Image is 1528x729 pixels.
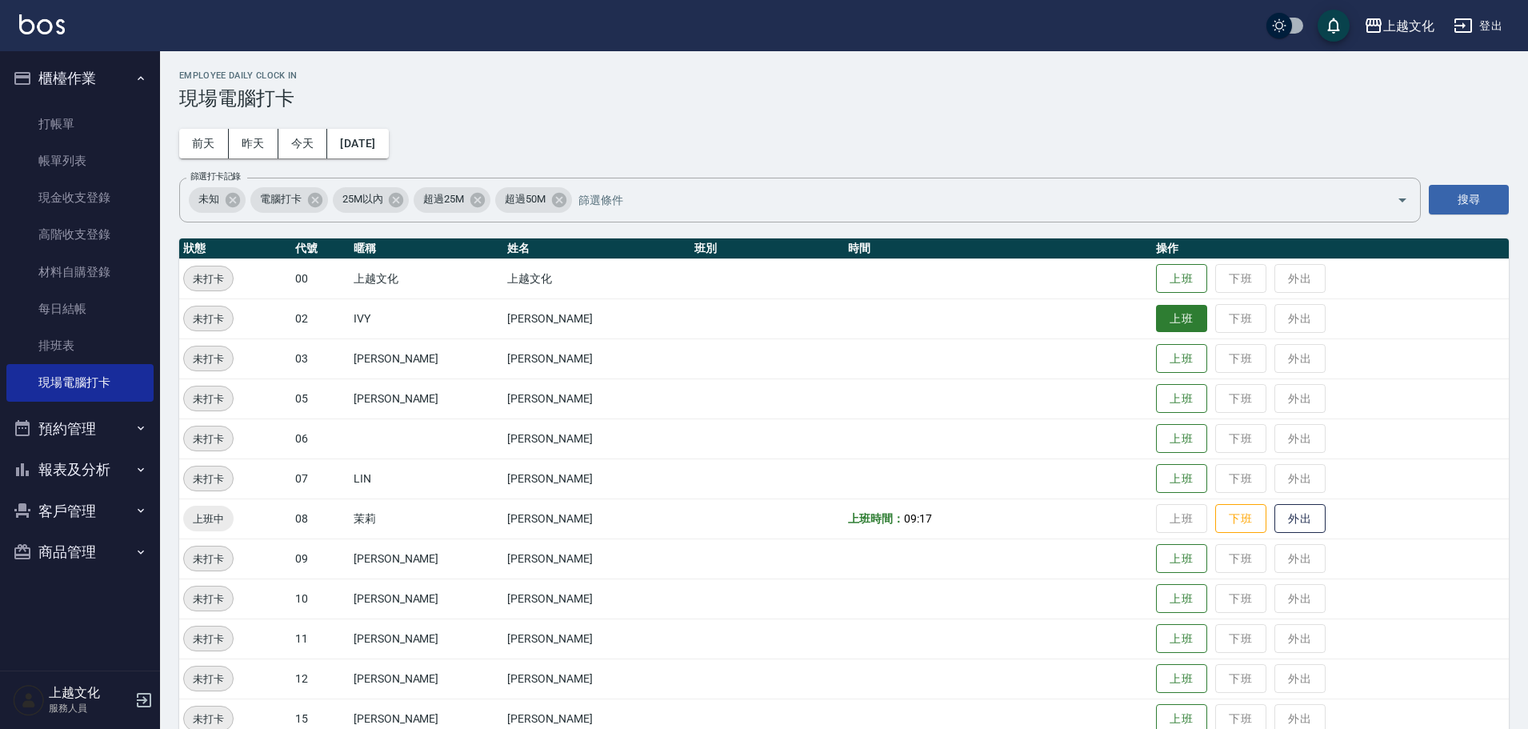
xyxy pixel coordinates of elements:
[1156,264,1207,294] button: 上班
[291,379,350,419] td: 05
[291,298,350,338] td: 02
[1156,344,1207,374] button: 上班
[414,191,474,207] span: 超過25M
[6,327,154,364] a: 排班表
[1447,11,1509,41] button: 登出
[1152,238,1509,259] th: 操作
[495,187,572,213] div: 超過50M
[229,129,278,158] button: 昨天
[291,459,350,499] td: 07
[49,701,130,715] p: 服務人員
[6,491,154,532] button: 客戶管理
[350,579,503,619] td: [PERSON_NAME]
[179,129,229,158] button: 前天
[189,191,229,207] span: 未知
[6,290,154,327] a: 每日結帳
[503,258,690,298] td: 上越文化
[183,511,234,527] span: 上班中
[250,191,311,207] span: 電腦打卡
[291,619,350,659] td: 11
[350,499,503,539] td: 茉莉
[1318,10,1350,42] button: save
[350,379,503,419] td: [PERSON_NAME]
[179,70,1509,81] h2: Employee Daily Clock In
[6,531,154,573] button: 商品管理
[1156,664,1207,694] button: 上班
[333,191,393,207] span: 25M以內
[179,87,1509,110] h3: 現場電腦打卡
[291,579,350,619] td: 10
[350,258,503,298] td: 上越文化
[503,379,690,419] td: [PERSON_NAME]
[184,591,233,607] span: 未打卡
[184,270,233,287] span: 未打卡
[6,254,154,290] a: 材料自購登錄
[184,391,233,407] span: 未打卡
[503,659,690,699] td: [PERSON_NAME]
[495,191,555,207] span: 超過50M
[291,338,350,379] td: 03
[1156,544,1207,574] button: 上班
[184,471,233,487] span: 未打卡
[350,238,503,259] th: 暱稱
[19,14,65,34] img: Logo
[6,449,154,491] button: 報表及分析
[350,298,503,338] td: IVY
[350,619,503,659] td: [PERSON_NAME]
[6,408,154,450] button: 預約管理
[848,512,904,525] b: 上班時間：
[1429,185,1509,214] button: 搜尋
[184,711,233,727] span: 未打卡
[1156,384,1207,414] button: 上班
[503,579,690,619] td: [PERSON_NAME]
[190,170,241,182] label: 篩選打卡記錄
[503,499,690,539] td: [PERSON_NAME]
[184,671,233,687] span: 未打卡
[291,659,350,699] td: 12
[250,187,328,213] div: 電腦打卡
[503,539,690,579] td: [PERSON_NAME]
[414,187,490,213] div: 超過25M
[184,350,233,367] span: 未打卡
[179,238,291,259] th: 狀態
[350,539,503,579] td: [PERSON_NAME]
[6,142,154,179] a: 帳單列表
[1156,424,1207,454] button: 上班
[327,129,388,158] button: [DATE]
[503,619,690,659] td: [PERSON_NAME]
[291,258,350,298] td: 00
[574,186,1369,214] input: 篩選條件
[1156,584,1207,614] button: 上班
[1215,504,1266,534] button: 下班
[1156,305,1207,333] button: 上班
[904,512,932,525] span: 09:17
[503,338,690,379] td: [PERSON_NAME]
[291,539,350,579] td: 09
[278,129,328,158] button: 今天
[6,179,154,216] a: 現金收支登錄
[1383,16,1434,36] div: 上越文化
[189,187,246,213] div: 未知
[184,431,233,447] span: 未打卡
[184,310,233,327] span: 未打卡
[13,684,45,716] img: Person
[350,659,503,699] td: [PERSON_NAME]
[333,187,410,213] div: 25M以內
[1358,10,1441,42] button: 上越文化
[1156,464,1207,494] button: 上班
[184,631,233,647] span: 未打卡
[6,216,154,253] a: 高階收支登錄
[1274,504,1326,534] button: 外出
[6,58,154,99] button: 櫃檯作業
[503,459,690,499] td: [PERSON_NAME]
[844,238,1152,259] th: 時間
[503,419,690,459] td: [PERSON_NAME]
[49,685,130,701] h5: 上越文化
[184,551,233,567] span: 未打卡
[690,238,844,259] th: 班別
[503,238,690,259] th: 姓名
[1390,187,1415,213] button: Open
[291,238,350,259] th: 代號
[350,338,503,379] td: [PERSON_NAME]
[1156,624,1207,654] button: 上班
